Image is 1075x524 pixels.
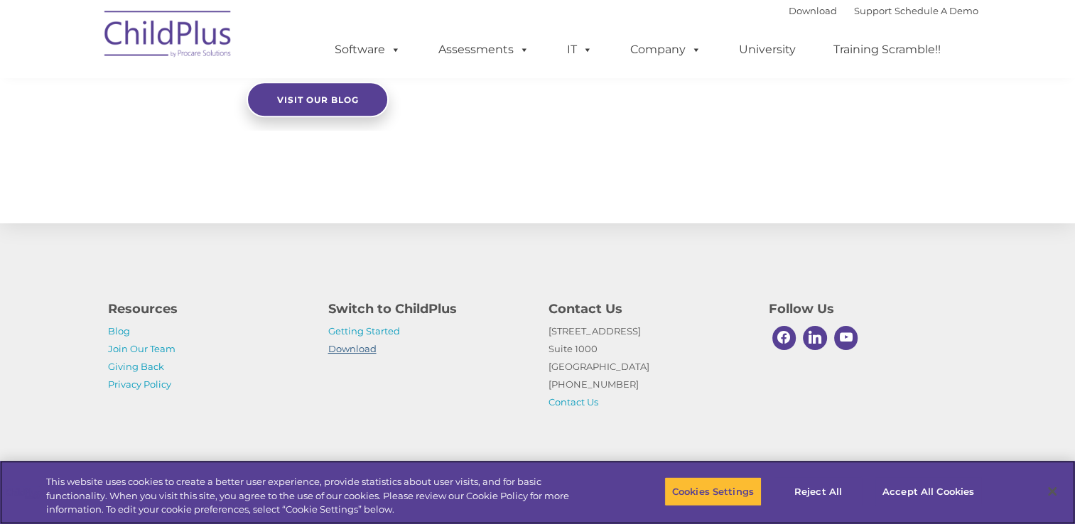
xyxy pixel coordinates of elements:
[789,5,978,16] font: |
[789,5,837,16] a: Download
[424,36,544,64] a: Assessments
[875,476,982,506] button: Accept All Cookies
[549,396,598,408] a: Contact Us
[108,361,164,372] a: Giving Back
[831,322,862,354] a: Youtube
[769,322,800,354] a: Facebook
[276,94,358,105] span: Visit our blog
[616,36,715,64] a: Company
[97,1,239,72] img: ChildPlus by Procare Solutions
[328,343,377,354] a: Download
[1037,476,1068,507] button: Close
[328,325,400,337] a: Getting Started
[664,476,762,506] button: Cookies Settings
[549,299,747,319] h4: Contact Us
[769,299,968,319] h4: Follow Us
[247,82,389,117] a: Visit our blog
[198,152,258,163] span: Phone number
[819,36,955,64] a: Training Scramble!!
[328,299,527,319] h4: Switch to ChildPlus
[854,5,892,16] a: Support
[108,299,307,319] h4: Resources
[895,5,978,16] a: Schedule A Demo
[46,475,591,517] div: This website uses cookies to create a better user experience, provide statistics about user visit...
[198,94,241,104] span: Last name
[108,378,171,390] a: Privacy Policy
[108,343,175,354] a: Join Our Team
[774,476,863,506] button: Reject All
[725,36,810,64] a: University
[549,322,747,411] p: [STREET_ADDRESS] Suite 1000 [GEOGRAPHIC_DATA] [PHONE_NUMBER]
[553,36,607,64] a: IT
[108,325,130,337] a: Blog
[799,322,831,354] a: Linkedin
[320,36,415,64] a: Software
